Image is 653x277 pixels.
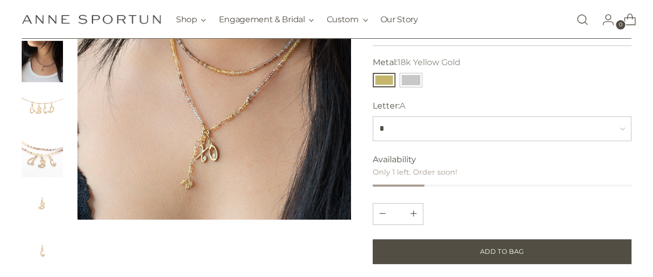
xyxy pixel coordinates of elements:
[386,204,410,224] input: Product quantity
[373,167,457,177] span: Only 1 left. Order soon!
[373,239,632,264] button: Add to Bag
[218,8,314,31] button: Engagement & Bridal
[326,8,368,31] button: Custom
[22,183,63,225] button: Change image to image 6
[22,41,63,82] button: Change image to image 3
[176,8,206,31] button: Shop
[373,56,460,69] label: Metal:
[373,153,416,166] span: Availability
[380,8,418,31] a: Our Story
[397,57,460,67] span: 18k Yellow Gold
[400,73,422,87] button: 14k White Gold
[373,100,405,112] label: Letter:
[22,14,161,24] a: Anne Sportun Fine Jewellery
[615,9,636,30] a: Open cart modal
[480,247,524,256] span: Add to Bag
[22,136,63,177] button: Change image to image 5
[616,20,625,29] span: 0
[594,9,614,30] a: Go to the account page
[572,9,593,30] a: Open search modal
[373,204,392,224] button: Add product quantity
[22,88,63,130] button: Change image to image 4
[400,101,405,111] span: A
[22,231,63,272] button: Change image to image 7
[404,204,423,224] button: Subtract product quantity
[373,73,395,87] button: 18k Yellow Gold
